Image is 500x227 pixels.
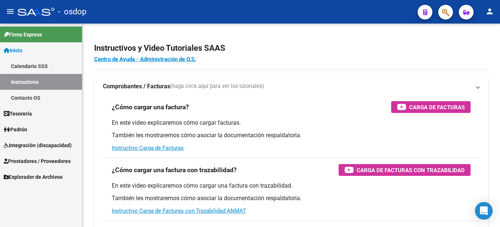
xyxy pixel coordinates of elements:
[94,56,196,63] a: Centro de Ayuda - Administración de O.S.
[112,182,471,190] p: En este video explicaremos cómo cargar una factura con trazabilidad.
[94,78,488,95] mat-expansion-panel-header: Comprobantes / Facturas(haga click aquí para ver los tutoriales)
[112,145,184,151] a: Instructivo Carga de Facturas
[103,82,170,91] strong: Comprobantes / Facturas
[112,119,471,127] p: En este video explicaremos cómo cargar facturas.
[4,46,22,54] span: Inicio
[4,125,27,134] span: Padrón
[4,157,71,165] span: Prestadores / Proveedores
[409,103,465,112] span: Carga de Facturas
[485,7,494,16] mat-icon: person
[4,110,32,118] span: Tesorería
[112,194,471,202] p: También les mostraremos cómo asociar la documentación respaldatoria.
[112,208,246,214] a: Instructivo Carga de Facturas con Trazabilidad ANMAT
[4,31,42,39] span: Firma Express
[112,131,471,139] p: También les mostraremos cómo asociar la documentación respaldatoria.
[475,202,493,220] div: Open Intercom Messenger
[4,173,63,181] span: Explorador de Archivos
[58,4,86,20] span: - osdop
[6,7,15,16] mat-icon: menu
[339,164,471,176] button: Carga de Facturas con Trazabilidad
[357,166,465,175] span: Carga de Facturas con Trazabilidad
[391,101,471,113] button: Carga de Facturas
[94,41,488,55] h2: Instructivos y Video Tutoriales SAAS
[112,165,237,175] h3: ¿Cómo cargar una factura con trazabilidad?
[4,141,72,149] span: Integración (discapacidad)
[112,102,189,112] h3: ¿Cómo cargar una factura?
[170,82,264,91] span: (haga click aquí para ver los tutoriales)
